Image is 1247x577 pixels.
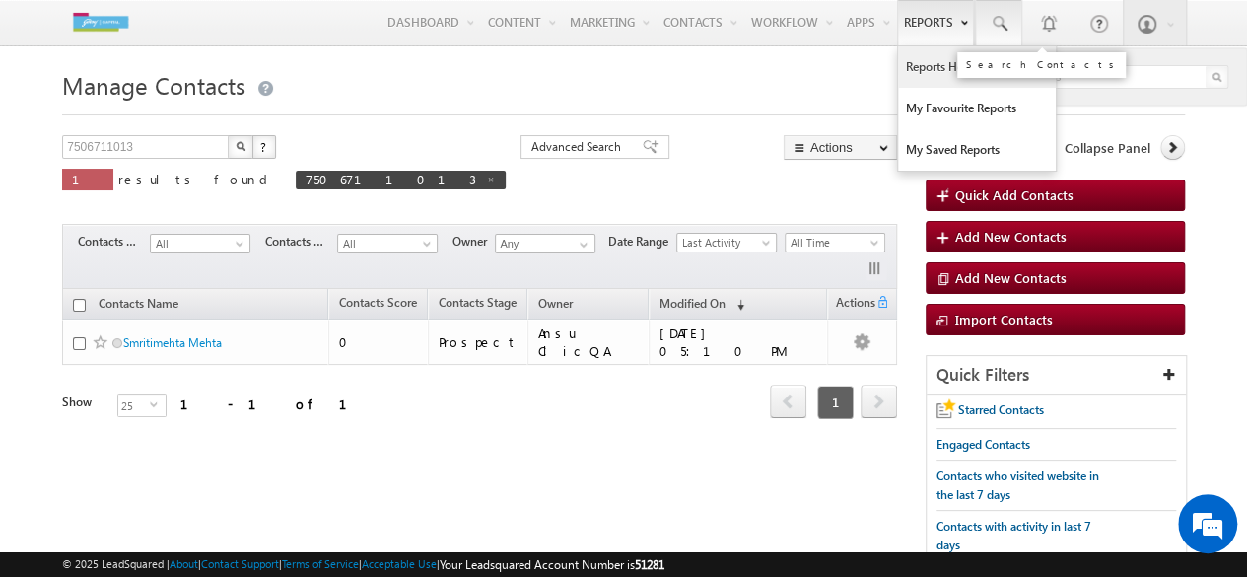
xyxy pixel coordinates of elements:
span: Contacts Stage [78,233,150,251]
span: prev [770,385,806,418]
a: Reports Home [898,46,1056,88]
a: Terms of Service [282,557,359,570]
span: Manage Contacts [62,69,245,101]
span: Engaged Contacts [936,437,1030,452]
span: next [861,385,897,418]
span: Modified On [659,296,726,311]
span: ? [260,138,269,155]
span: 1 [817,386,854,419]
a: Contacts Stage [429,292,526,318]
span: Contacts Stage [439,295,517,310]
span: 7506711013 [306,171,476,187]
span: Contacts with activity in last 7 days [936,519,1091,552]
span: Contacts Score [339,295,417,310]
a: All Time [785,233,885,252]
a: Contact Support [201,557,279,570]
div: [DATE] 05:10 PM [659,325,818,360]
input: Type to Search [495,234,595,253]
span: Owner [538,296,573,311]
div: 0 [339,333,419,351]
span: Last Activity [677,234,771,252]
span: Add New Contacts [955,269,1067,286]
span: All [338,235,432,252]
span: Date Range [608,233,676,251]
img: Custom Logo [62,5,139,39]
a: All [150,234,250,253]
img: Search [236,141,245,151]
a: Last Activity [676,233,777,252]
div: Show [62,394,102,411]
button: ? [252,135,276,159]
span: 1 [72,171,104,187]
div: Ansu ClicQA [538,325,640,360]
span: Collapse Panel [1065,139,1150,157]
a: next [861,387,897,418]
span: Actions [828,292,875,318]
span: All Time [786,234,879,252]
a: About [170,557,198,570]
div: Quick Filters [927,356,1186,395]
input: Check all records [73,299,86,312]
span: All [151,235,244,252]
span: select [150,399,166,408]
span: Import Contacts [955,311,1053,327]
span: Contacts who visited website in the last 7 days [936,469,1099,502]
div: 1 - 1 of 1 [180,393,371,415]
span: Owner [452,233,495,251]
a: Contacts Score [329,292,427,318]
span: Starred Contacts [958,402,1044,417]
div: Search Contacts [965,58,1118,70]
a: Contacts Name [89,293,188,319]
a: All [337,234,438,253]
a: Show All Items [569,235,593,254]
span: 51281 [635,557,664,572]
span: 25 [118,395,150,416]
a: My Favourite Reports [898,88,1056,129]
span: Add New Contacts [955,228,1067,245]
span: Contacts Source [265,233,337,251]
a: My Saved Reports [898,129,1056,171]
div: Prospect [439,333,519,351]
a: Smritimehta Mehta [123,335,222,350]
span: © 2025 LeadSquared | | | | | [62,555,664,574]
span: (sorted descending) [728,297,744,313]
button: Actions [784,135,897,160]
a: Modified On (sorted descending) [650,292,754,318]
span: Advanced Search [531,138,627,156]
a: Acceptable Use [362,557,437,570]
span: Your Leadsquared Account Number is [440,557,664,572]
span: results found [118,171,275,187]
a: prev [770,387,806,418]
span: Quick Add Contacts [955,186,1074,203]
